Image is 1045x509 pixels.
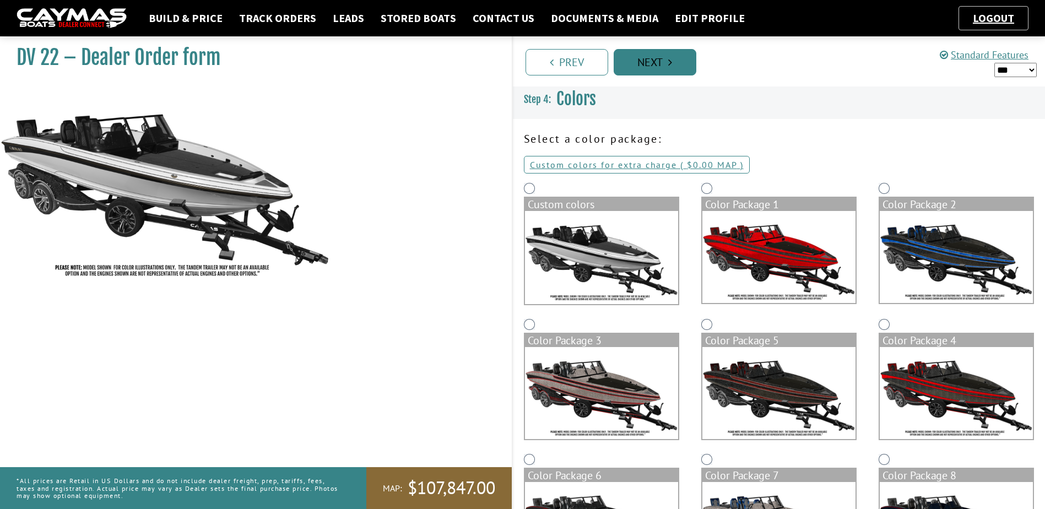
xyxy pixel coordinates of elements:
[366,467,512,509] a: MAP:$107,847.00
[880,211,1033,303] img: color_package_363.png
[383,483,402,494] span: MAP:
[327,11,370,25] a: Leads
[880,198,1033,211] div: Color Package 2
[375,11,462,25] a: Stored Boats
[17,472,342,505] p: *All prices are Retail in US Dollars and do not include dealer freight, prep, tariffs, fees, taxe...
[967,11,1020,25] a: Logout
[17,8,127,29] img: caymas-dealer-connect-2ed40d3bc7270c1d8d7ffb4b79bf05adc795679939227970def78ec6f6c03838.gif
[467,11,540,25] a: Contact Us
[702,198,856,211] div: Color Package 1
[880,334,1033,347] div: Color Package 4
[880,469,1033,482] div: Color Package 8
[525,469,678,482] div: Color Package 6
[545,11,664,25] a: Documents & Media
[687,159,737,170] span: $0.00 MAP
[880,347,1033,439] img: color_package_366.png
[525,211,678,304] img: DV22-Base-Layer.png
[525,334,678,347] div: Color Package 3
[408,476,495,500] span: $107,847.00
[702,334,856,347] div: Color Package 5
[614,49,696,75] a: Next
[940,48,1028,61] a: Standard Features
[234,11,322,25] a: Track Orders
[524,131,1035,147] p: Select a color package:
[525,198,678,211] div: Custom colors
[669,11,750,25] a: Edit Profile
[17,45,484,70] h1: DV 22 – Dealer Order form
[526,49,608,75] a: Prev
[702,347,856,439] img: color_package_365.png
[702,469,856,482] div: Color Package 7
[524,156,750,174] a: Custom colors for extra charge ( $0.00 MAP )
[525,347,678,439] img: color_package_364.png
[702,211,856,303] img: color_package_362.png
[143,11,228,25] a: Build & Price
